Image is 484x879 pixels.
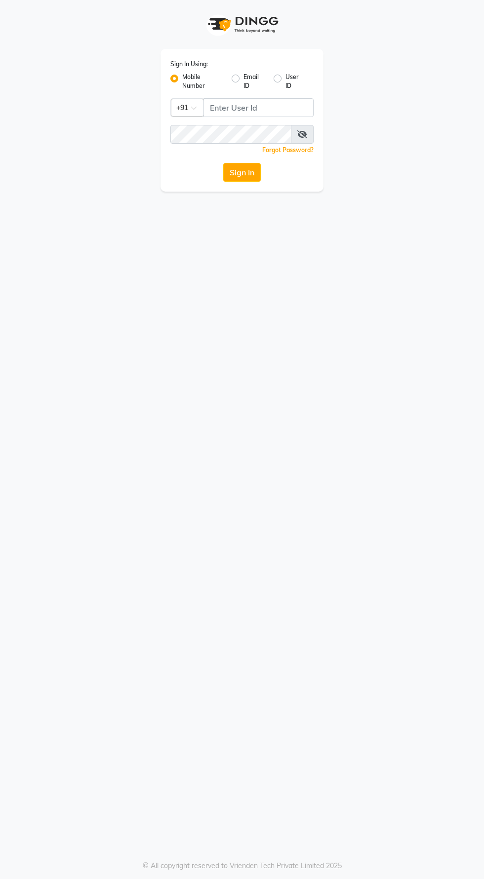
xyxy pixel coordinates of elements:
button: Sign In [223,163,261,182]
label: Email ID [243,73,266,90]
label: Mobile Number [182,73,224,90]
a: Forgot Password? [262,146,314,154]
label: User ID [285,73,306,90]
label: Sign In Using: [170,60,208,69]
input: Username [170,125,291,144]
img: logo1.svg [202,10,282,39]
input: Username [203,98,314,117]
